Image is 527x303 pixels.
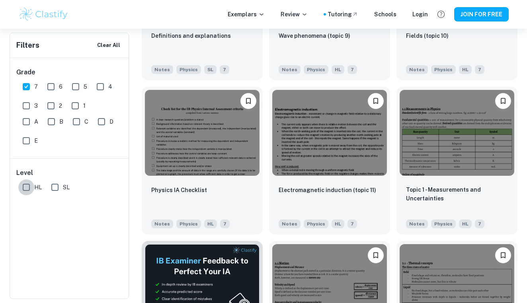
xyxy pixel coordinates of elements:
span: 7 [347,219,357,228]
span: 5 [84,82,87,91]
span: A [34,117,38,126]
span: Physics [176,219,201,228]
p: Exemplars [228,10,265,19]
button: Please log in to bookmark exemplars [240,93,256,109]
span: HL [332,65,344,74]
h6: Filters [16,40,39,51]
span: HL [204,219,217,228]
h6: Grade [16,68,123,77]
p: Topic 1 - Measurements and Uncertainties [406,185,508,203]
p: Fields (topic 10) [406,31,449,40]
span: Notes [406,65,428,74]
p: Review [281,10,308,19]
span: Physics [431,219,456,228]
span: HL [459,65,472,74]
p: Physics IA Checklist [151,186,207,194]
span: 1 [83,101,86,110]
button: Please log in to bookmark exemplars [495,93,511,109]
span: 6 [59,82,62,91]
span: 3 [34,101,38,110]
span: Notes [279,219,301,228]
a: Tutoring [328,10,358,19]
button: Please log in to bookmark exemplars [368,247,384,263]
span: Physics [304,65,328,74]
a: Please log in to bookmark exemplarsElectromagnetic induction (topic 11)NotesPhysicsHL7 [269,87,390,235]
span: B [59,117,63,126]
p: Definitions and explanations [151,31,231,40]
p: Wave phenomena (topic 9) [279,31,350,40]
span: SL [63,183,70,192]
button: Please log in to bookmark exemplars [495,247,511,263]
span: 7 [475,65,484,74]
a: Please log in to bookmark exemplarsPhysics IA ChecklistNotesPhysicsHL7 [142,87,263,235]
img: Physics Notes example thumbnail: Physics IA Checklist [145,90,260,176]
span: 4 [108,82,112,91]
span: D [109,117,113,126]
a: Please log in to bookmark exemplarsTopic 1 - Measurements and UncertaintiesNotesPhysicsHL7 [396,87,517,235]
span: SL [204,65,217,74]
span: 7 [475,219,484,228]
button: Clear All [95,39,122,51]
span: Physics [176,65,201,74]
a: Login [412,10,428,19]
a: Schools [374,10,396,19]
span: Notes [279,65,301,74]
span: Notes [151,65,173,74]
h6: Level [16,168,123,178]
span: E [34,136,38,145]
button: Please log in to bookmark exemplars [368,93,384,109]
img: Physics Notes example thumbnail: Electromagnetic induction (topic 11) [272,90,387,176]
p: Electromagnetic induction (topic 11) [279,186,376,194]
span: HL [34,183,42,192]
span: HL [332,219,344,228]
span: 7 [220,65,229,74]
span: Notes [151,219,173,228]
span: HL [459,219,472,228]
span: Physics [304,219,328,228]
img: Physics Notes example thumbnail: Topic 1 - Measurements and Uncertainties [400,90,514,176]
span: 7 [347,65,357,74]
button: Help and Feedback [434,8,448,21]
span: C [84,117,88,126]
span: 2 [59,101,62,110]
span: Notes [406,219,428,228]
span: Physics [431,65,456,74]
img: Clastify logo [18,6,69,22]
span: 7 [220,219,230,228]
span: 7 [34,82,38,91]
button: JOIN FOR FREE [454,7,509,21]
